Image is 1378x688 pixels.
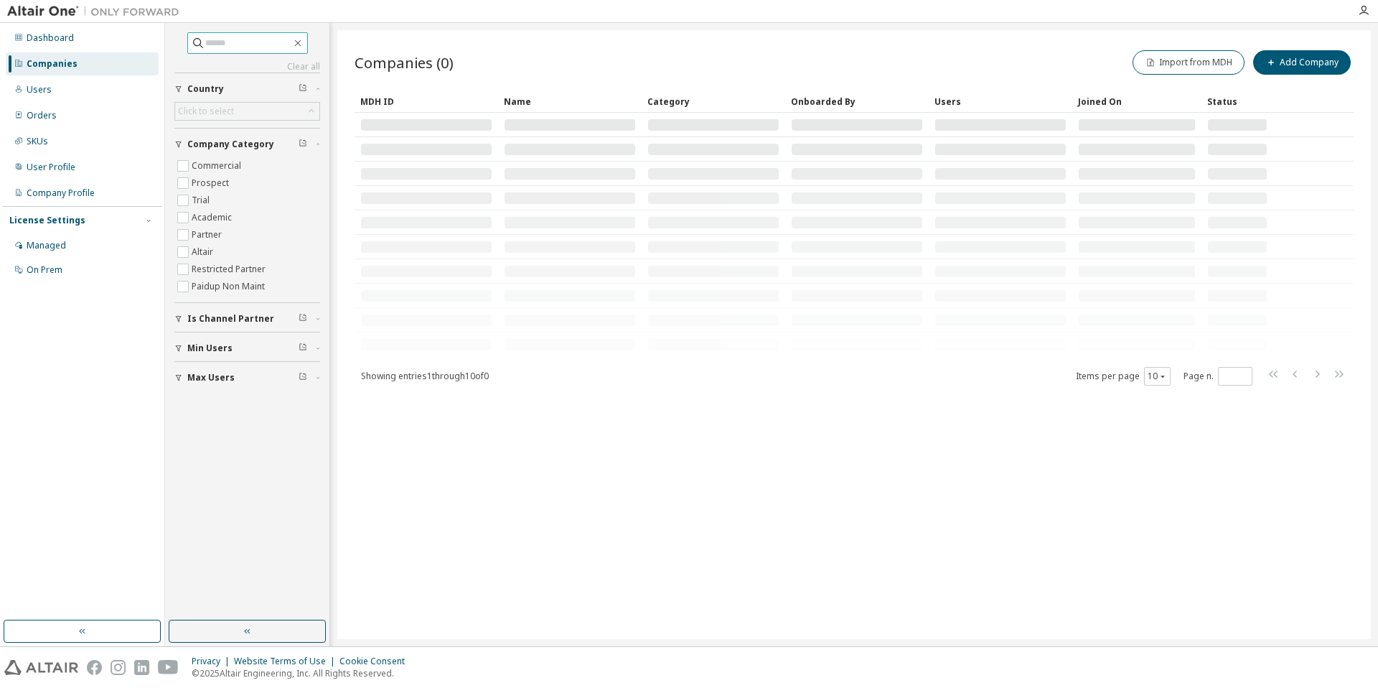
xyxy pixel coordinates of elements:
[192,209,235,226] label: Academic
[192,667,413,679] p: © 2025 Altair Engineering, Inc. All Rights Reserved.
[175,103,319,120] div: Click to select
[187,313,274,325] span: Is Channel Partner
[1076,367,1171,386] span: Items per page
[174,73,320,105] button: Country
[9,215,85,226] div: License Settings
[187,372,235,383] span: Max Users
[361,370,489,382] span: Showing entries 1 through 10 of 0
[192,278,268,295] label: Paidup Non Maint
[1207,90,1267,113] div: Status
[1133,50,1245,75] button: Import from MDH
[504,90,636,113] div: Name
[647,90,779,113] div: Category
[178,106,234,117] div: Click to select
[1148,371,1167,382] button: 10
[192,243,216,261] label: Altair
[299,372,307,383] span: Clear filter
[791,90,923,113] div: Onboarded By
[87,660,102,675] img: facebook.svg
[1184,367,1252,386] span: Page n.
[174,362,320,394] button: Max Users
[27,187,95,199] div: Company Profile
[111,660,126,675] img: instagram.svg
[192,192,212,209] label: Trial
[27,84,52,96] div: Users
[934,90,1067,113] div: Users
[192,656,234,667] div: Privacy
[360,90,492,113] div: MDH ID
[174,303,320,335] button: Is Channel Partner
[134,660,149,675] img: linkedin.svg
[192,175,232,192] label: Prospect
[27,58,78,70] div: Companies
[192,261,268,278] label: Restricted Partner
[27,32,74,44] div: Dashboard
[299,343,307,354] span: Clear filter
[158,660,179,675] img: youtube.svg
[174,129,320,160] button: Company Category
[187,139,274,150] span: Company Category
[187,343,233,354] span: Min Users
[299,313,307,325] span: Clear filter
[1078,90,1196,113] div: Joined On
[187,83,224,95] span: Country
[27,136,48,147] div: SKUs
[355,52,454,73] span: Companies (0)
[174,333,320,364] button: Min Users
[192,226,225,243] label: Partner
[299,139,307,150] span: Clear filter
[7,4,187,19] img: Altair One
[4,660,78,675] img: altair_logo.svg
[299,83,307,95] span: Clear filter
[27,110,57,121] div: Orders
[27,240,66,251] div: Managed
[234,656,339,667] div: Website Terms of Use
[339,656,413,667] div: Cookie Consent
[27,264,62,276] div: On Prem
[1253,50,1351,75] button: Add Company
[27,162,75,173] div: User Profile
[192,157,244,175] label: Commercial
[174,61,320,73] a: Clear all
